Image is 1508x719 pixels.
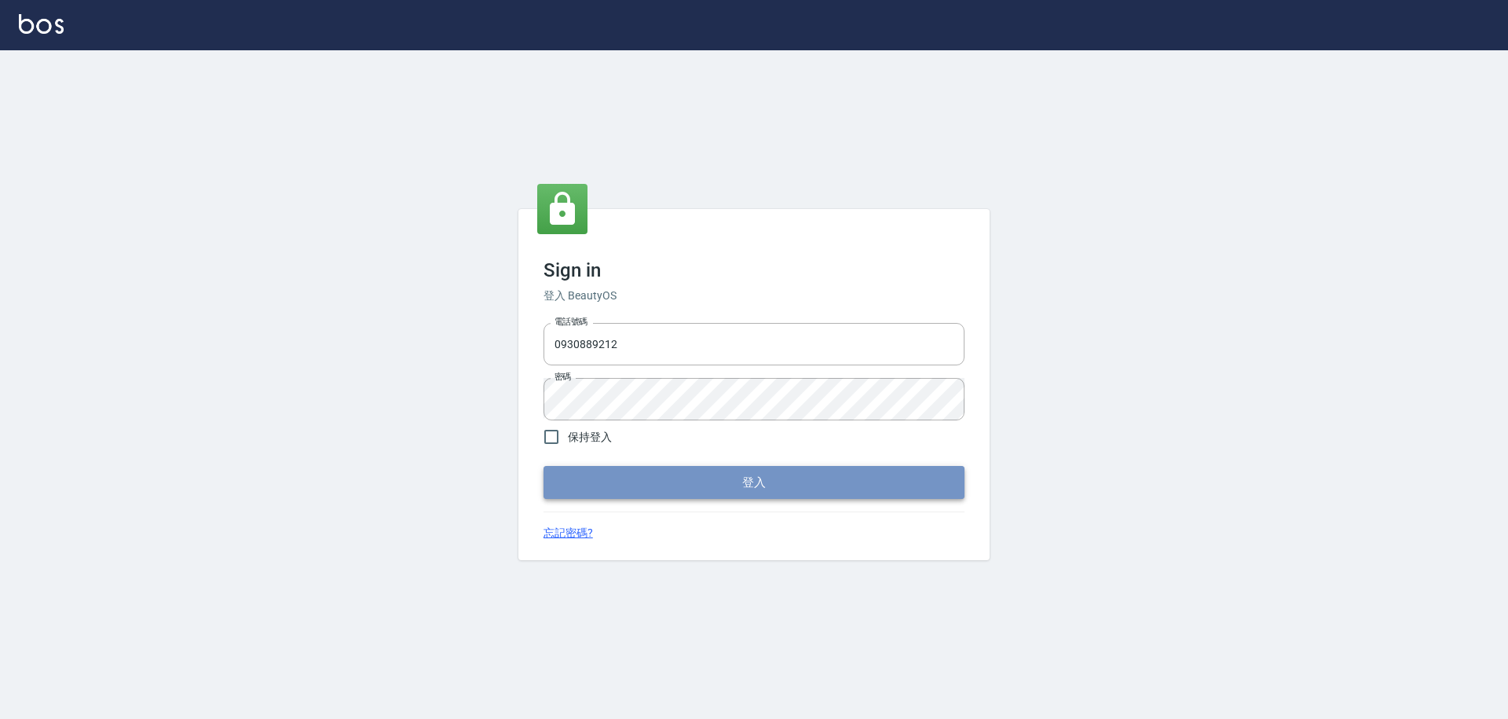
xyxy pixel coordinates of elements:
label: 密碼 [555,371,571,383]
img: Logo [19,14,64,34]
span: 保持登入 [568,429,612,446]
label: 電話號碼 [555,316,587,328]
h6: 登入 BeautyOS [544,288,964,304]
button: 登入 [544,466,964,499]
a: 忘記密碼? [544,525,593,541]
h3: Sign in [544,259,964,281]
